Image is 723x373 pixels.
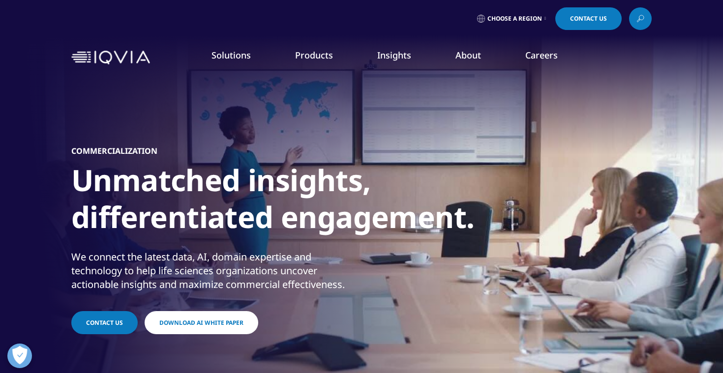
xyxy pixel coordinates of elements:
[455,49,481,61] a: About
[377,49,411,61] a: Insights
[71,250,359,291] div: We connect the latest data, AI, domain expertise and technology to help life sciences organizatio...
[295,49,333,61] a: Products
[525,49,558,61] a: Careers
[71,51,150,65] img: IQVIA Healthcare Information Technology and Pharma Clinical Research Company
[570,16,607,22] span: Contact Us
[71,146,157,156] h5: Commercialization
[7,344,32,368] button: Open Preferences
[211,49,251,61] a: Solutions
[487,15,542,23] span: Choose a Region
[154,34,652,81] nav: Primary
[71,162,440,241] h1: Unmatched insights, differentiated engagement.
[555,7,622,30] a: Contact Us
